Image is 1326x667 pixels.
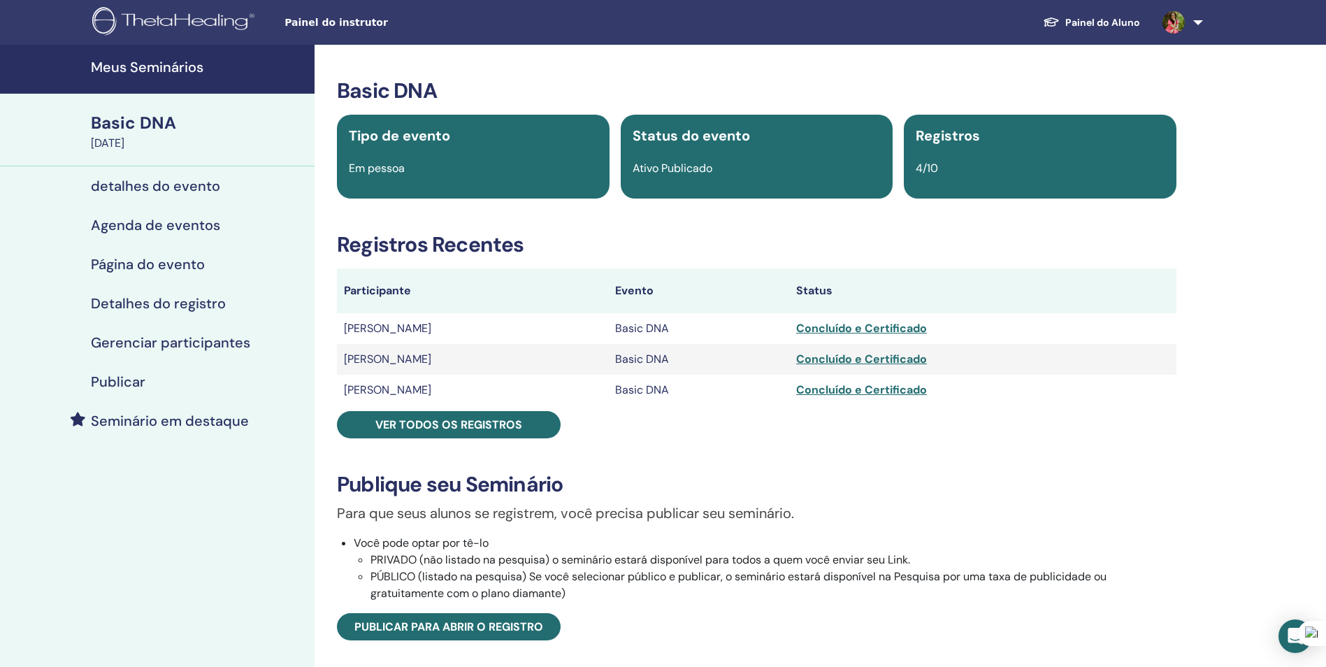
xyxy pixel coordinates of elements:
h4: detalhes do evento [91,178,220,194]
a: Ver todos os registros [337,411,561,438]
p: Para que seus alunos se registrem, você precisa publicar seu seminário. [337,503,1176,524]
span: Registros [916,127,980,145]
td: Basic DNA [608,375,789,406]
td: Basic DNA [608,344,789,375]
h4: Meus Seminários [91,59,306,76]
h4: Detalhes do registro [91,295,226,312]
div: Concluído e Certificado [796,320,1169,337]
a: Painel do Aluno [1032,10,1151,36]
th: Participante [337,268,608,313]
div: Basic DNA [91,111,306,135]
th: Status [789,268,1176,313]
div: Open Intercom Messenger [1278,619,1312,653]
h3: Basic DNA [337,78,1176,103]
div: Concluído e Certificado [796,351,1169,368]
span: Em pessoa [349,161,405,175]
span: Tipo de evento [349,127,450,145]
span: Publicar para abrir o registro [354,619,543,634]
td: [PERSON_NAME] [337,375,608,406]
img: logo.png [92,7,259,38]
span: Ver todos os registros [375,417,522,432]
img: default.jpg [1162,11,1185,34]
a: Basic DNA[DATE] [82,111,315,152]
h3: Publique seu Seminário [337,472,1176,497]
span: Status do evento [633,127,750,145]
h4: Seminário em destaque [91,413,249,429]
a: Publicar para abrir o registro [337,613,561,640]
td: [PERSON_NAME] [337,313,608,344]
li: PRIVADO (não listado na pesquisa) o seminário estará disponível para todos a quem você enviar seu... [370,552,1176,568]
h4: Página do evento [91,256,205,273]
span: 4/10 [916,161,938,175]
img: graduation-cap-white.svg [1043,16,1060,28]
li: PÚBLICO (listado na pesquisa) Se você selecionar público e publicar, o seminário estará disponíve... [370,568,1176,602]
th: Evento [608,268,789,313]
h3: Registros Recentes [337,232,1176,257]
h4: Agenda de eventos [91,217,220,234]
td: [PERSON_NAME] [337,344,608,375]
span: Painel do instrutor [284,15,494,30]
td: Basic DNA [608,313,789,344]
li: Você pode optar por tê-lo [354,535,1176,602]
div: Concluído e Certificado [796,382,1169,399]
h4: Gerenciar participantes [91,334,250,351]
div: [DATE] [91,135,306,152]
span: Ativo Publicado [633,161,712,175]
h4: Publicar [91,373,145,390]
